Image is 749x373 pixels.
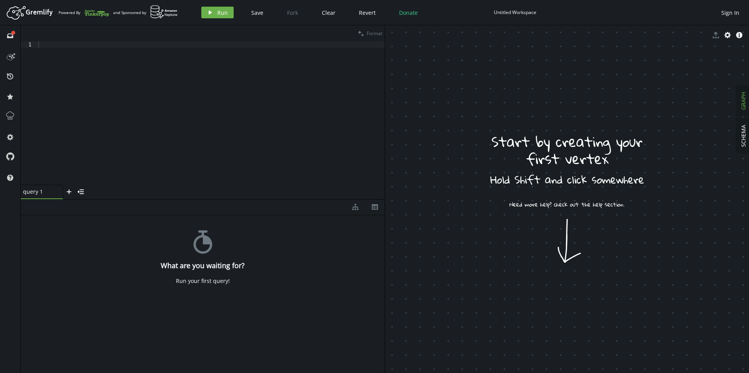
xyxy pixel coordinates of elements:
button: Donate [393,7,424,18]
button: Clear [316,7,341,18]
span: Fork [287,9,298,16]
span: query 1 [23,188,54,195]
div: Run your first query! [176,278,230,285]
h4: What are you waiting for? [161,262,245,270]
div: Powered By [59,6,109,19]
button: Revert [353,7,382,18]
span: GRAPH [740,92,747,110]
span: Run [217,9,228,16]
span: Format [367,30,382,37]
span: Revert [359,9,376,16]
span: SCHEMA [740,125,747,147]
button: Format [355,25,385,41]
div: Untitled Workspace [494,9,536,15]
div: 1 [21,41,37,48]
span: Clear [322,9,335,16]
button: Save [245,7,269,18]
button: Run [201,7,234,18]
span: Donate [399,9,418,16]
button: Fork [281,7,304,18]
img: AWS Neptune [150,5,178,19]
div: and Sponsored by [113,5,178,20]
span: Save [251,9,263,16]
span: Sign In [721,9,739,16]
button: Sign In [717,7,743,18]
